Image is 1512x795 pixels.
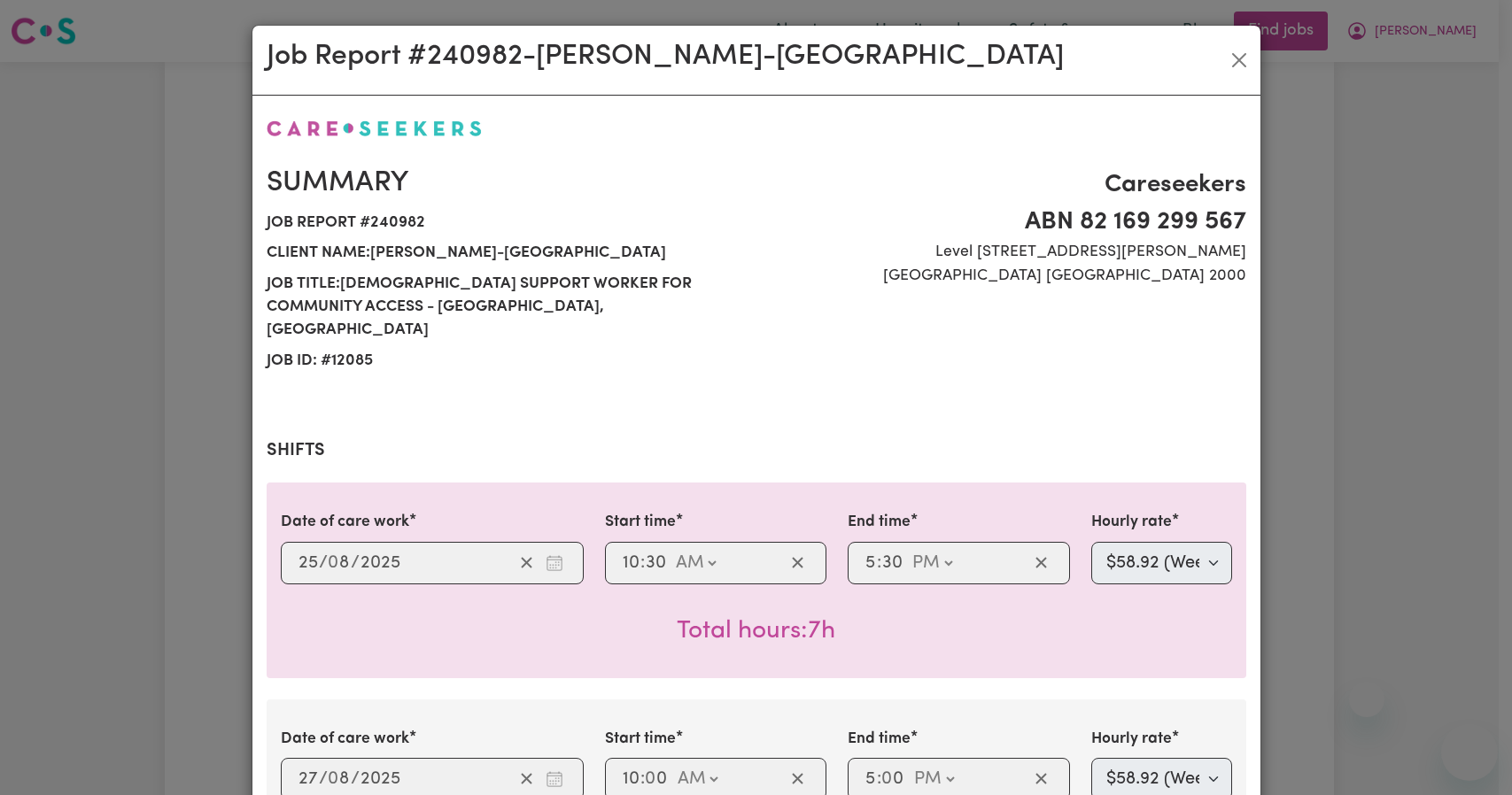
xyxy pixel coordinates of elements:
[767,241,1246,264] span: Level [STREET_ADDRESS][PERSON_NAME]
[267,269,746,346] span: Job title: [DEMOGRAPHIC_DATA] Support Worker For Community Access - [GEOGRAPHIC_DATA], [GEOGRAPHI...
[329,766,351,792] input: --
[360,550,401,576] input: ----
[328,770,338,788] span: 0
[622,766,640,792] input: --
[1091,511,1172,534] label: Hourly rate
[267,166,746,200] h2: Summary
[267,40,1064,73] h2: Job Report # 240982 - [PERSON_NAME]-[GEOGRAPHIC_DATA]
[767,204,1246,241] span: ABN 82 169 299 567
[848,511,911,534] label: End time
[267,346,746,376] span: Job ID: # 12085
[298,766,319,792] input: --
[865,766,877,792] input: --
[640,769,645,789] span: :
[646,766,669,792] input: --
[267,238,746,268] span: Client name: [PERSON_NAME]-[GEOGRAPHIC_DATA]
[622,550,640,576] input: --
[645,550,667,576] input: --
[605,511,676,534] label: Start time
[267,440,1246,461] h2: Shifts
[767,166,1246,204] span: Careseekers
[605,728,676,751] label: Start time
[319,553,328,573] span: /
[360,766,401,792] input: ----
[1091,728,1172,751] label: Hourly rate
[329,550,351,576] input: --
[1441,724,1498,781] iframe: Button to launch messaging window
[267,120,482,136] img: Careseekers logo
[351,553,360,573] span: /
[267,208,746,238] span: Job report # 240982
[319,769,328,789] span: /
[513,550,540,576] button: Clear date
[882,766,905,792] input: --
[540,550,569,576] button: Enter the date of care work
[1349,682,1384,717] iframe: Close message
[848,728,911,751] label: End time
[677,619,835,644] span: Total hours worked: 7 hours
[1225,46,1253,74] button: Close
[640,553,645,573] span: :
[281,728,409,751] label: Date of care work
[877,769,881,789] span: :
[767,265,1246,288] span: [GEOGRAPHIC_DATA] [GEOGRAPHIC_DATA] 2000
[328,554,338,572] span: 0
[865,550,877,576] input: --
[513,766,540,792] button: Clear date
[881,550,903,576] input: --
[281,511,409,534] label: Date of care work
[298,550,319,576] input: --
[881,770,892,788] span: 0
[877,553,881,573] span: :
[540,766,569,792] button: Enter the date of care work
[351,769,360,789] span: /
[645,770,655,788] span: 0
